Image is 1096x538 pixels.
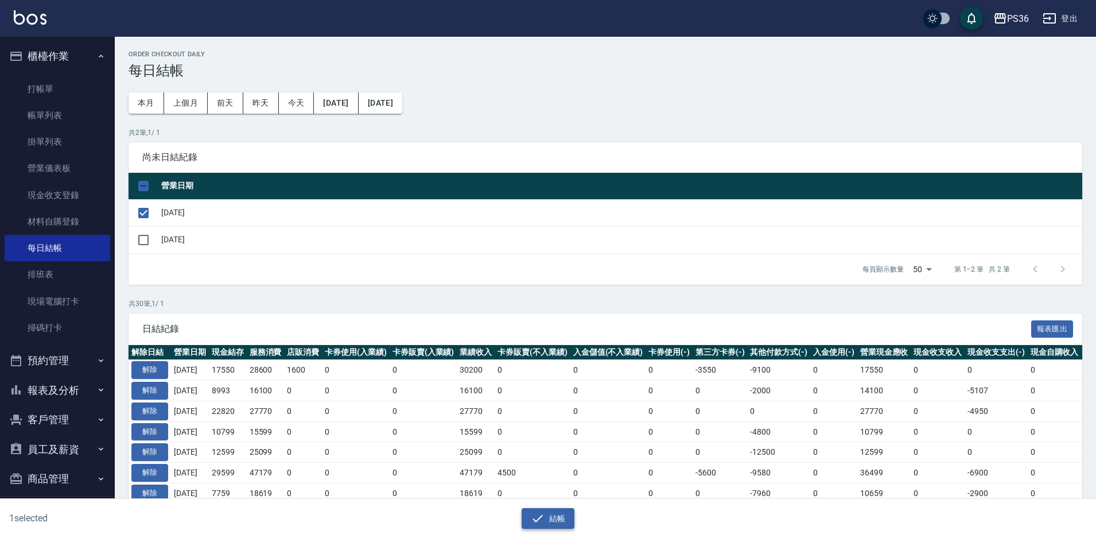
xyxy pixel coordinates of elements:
[747,442,810,463] td: -12500
[322,483,390,504] td: 0
[646,360,693,381] td: 0
[646,463,693,483] td: 0
[693,483,748,504] td: 0
[5,155,110,181] a: 營業儀表板
[693,421,748,442] td: 0
[747,421,810,442] td: -4800
[1038,8,1082,29] button: 登出
[911,381,965,401] td: 0
[747,381,810,401] td: -2000
[1028,483,1082,504] td: 0
[862,264,904,274] p: 每頁顯示數量
[390,345,457,360] th: 卡券販賣(入業績)
[131,423,168,441] button: 解除
[209,381,247,401] td: 8993
[171,401,209,421] td: [DATE]
[158,173,1082,200] th: 營業日期
[810,345,857,360] th: 入金使用(-)
[495,463,570,483] td: 4500
[747,463,810,483] td: -9580
[911,401,965,421] td: 0
[908,254,936,285] div: 50
[247,483,285,504] td: 18619
[14,10,46,25] img: Logo
[5,235,110,261] a: 每日結帳
[810,401,857,421] td: 0
[131,361,168,379] button: 解除
[247,421,285,442] td: 15599
[646,381,693,401] td: 0
[965,463,1028,483] td: -6900
[857,360,911,381] td: 17550
[646,421,693,442] td: 0
[495,421,570,442] td: 0
[142,323,1031,335] span: 日結紀錄
[954,264,1010,274] p: 第 1–2 筆 共 2 筆
[131,485,168,502] button: 解除
[209,345,247,360] th: 現金結存
[457,381,495,401] td: 16100
[322,345,390,360] th: 卡券使用(入業績)
[131,443,168,461] button: 解除
[129,92,164,114] button: 本月
[171,463,209,483] td: [DATE]
[747,345,810,360] th: 其他付款方式(-)
[857,345,911,360] th: 營業現金應收
[9,511,272,525] h6: 1 selected
[5,182,110,208] a: 現金收支登錄
[495,442,570,463] td: 0
[129,299,1082,309] p: 共 30 筆, 1 / 1
[457,401,495,421] td: 27770
[284,421,322,442] td: 0
[646,442,693,463] td: 0
[279,92,314,114] button: 今天
[1028,345,1082,360] th: 現金自購收入
[129,63,1082,79] h3: 每日結帳
[570,421,646,442] td: 0
[390,360,457,381] td: 0
[5,208,110,235] a: 材料自購登錄
[209,483,247,504] td: 7759
[495,345,570,360] th: 卡券販賣(不入業績)
[322,421,390,442] td: 0
[322,442,390,463] td: 0
[810,381,857,401] td: 0
[5,288,110,315] a: 現場電腦打卡
[570,463,646,483] td: 0
[570,360,646,381] td: 0
[5,261,110,288] a: 排班表
[495,381,570,401] td: 0
[131,464,168,482] button: 解除
[247,360,285,381] td: 28600
[495,483,570,504] td: 0
[810,483,857,504] td: 0
[965,442,1028,463] td: 0
[171,381,209,401] td: [DATE]
[965,381,1028,401] td: -5107
[131,402,168,420] button: 解除
[965,360,1028,381] td: 0
[570,345,646,360] th: 入金儲值(不入業績)
[322,381,390,401] td: 0
[5,129,110,155] a: 掛單列表
[209,442,247,463] td: 12599
[810,360,857,381] td: 0
[857,483,911,504] td: 10659
[158,199,1082,226] td: [DATE]
[693,463,748,483] td: -5600
[129,345,171,360] th: 解除日結
[911,421,965,442] td: 0
[322,401,390,421] td: 0
[960,7,983,30] button: save
[209,463,247,483] td: 29599
[1028,381,1082,401] td: 0
[322,360,390,381] td: 0
[570,442,646,463] td: 0
[857,442,911,463] td: 12599
[457,360,495,381] td: 30200
[129,127,1082,138] p: 共 2 筆, 1 / 1
[171,360,209,381] td: [DATE]
[1031,323,1074,334] a: 報表匯出
[5,41,110,71] button: 櫃檯作業
[693,381,748,401] td: 0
